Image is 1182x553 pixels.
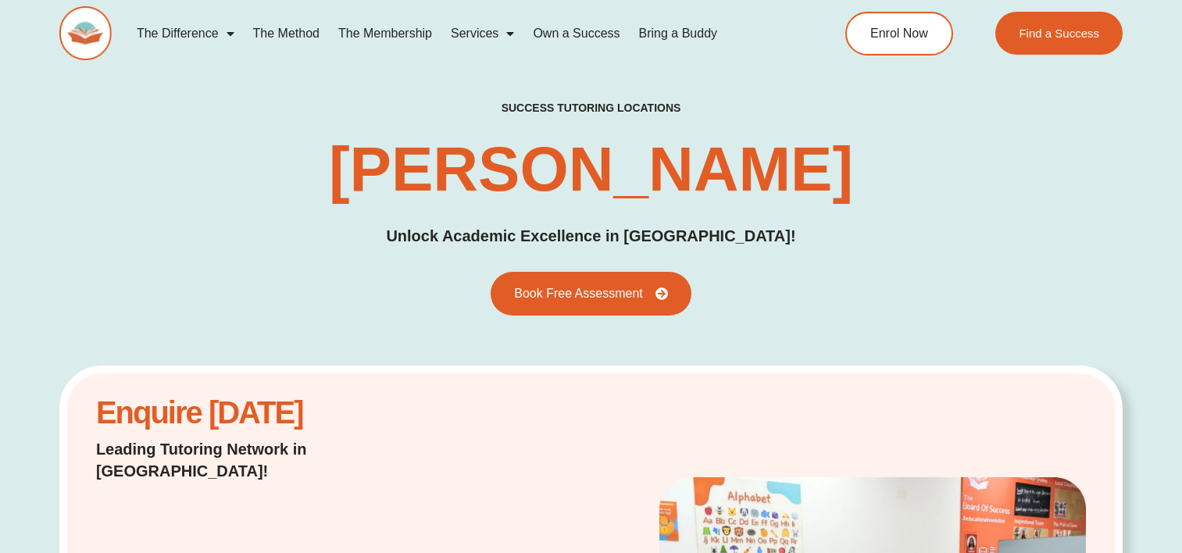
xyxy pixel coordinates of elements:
[244,16,329,52] a: The Method
[441,16,523,52] a: Services
[127,16,244,52] a: The Difference
[870,27,928,40] span: Enrol Now
[523,16,629,52] a: Own a Success
[996,12,1123,55] a: Find a Success
[502,101,681,115] h2: success tutoring locations
[514,287,643,300] span: Book Free Assessment
[127,16,784,52] nav: Menu
[491,272,691,316] a: Book Free Assessment
[329,16,441,52] a: The Membership
[630,16,727,52] a: Bring a Buddy
[1020,27,1100,39] span: Find a Success
[386,224,795,248] h2: Unlock Academic Excellence in [GEOGRAPHIC_DATA]!
[845,12,953,55] a: Enrol Now
[96,438,452,482] h2: Leading Tutoring Network in [GEOGRAPHIC_DATA]!
[96,403,452,423] h2: Enquire [DATE]
[329,138,853,201] h2: [PERSON_NAME]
